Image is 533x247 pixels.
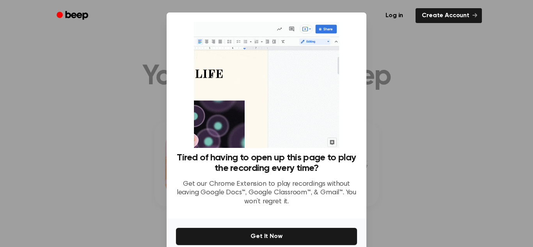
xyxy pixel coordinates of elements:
a: Create Account [416,8,482,23]
h3: Tired of having to open up this page to play the recording every time? [176,153,357,174]
button: Get It Now [176,228,357,245]
img: Beep extension in action [194,22,339,148]
a: Log in [378,7,411,25]
a: Beep [51,8,95,23]
p: Get our Chrome Extension to play recordings without leaving Google Docs™, Google Classroom™, & Gm... [176,180,357,206]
